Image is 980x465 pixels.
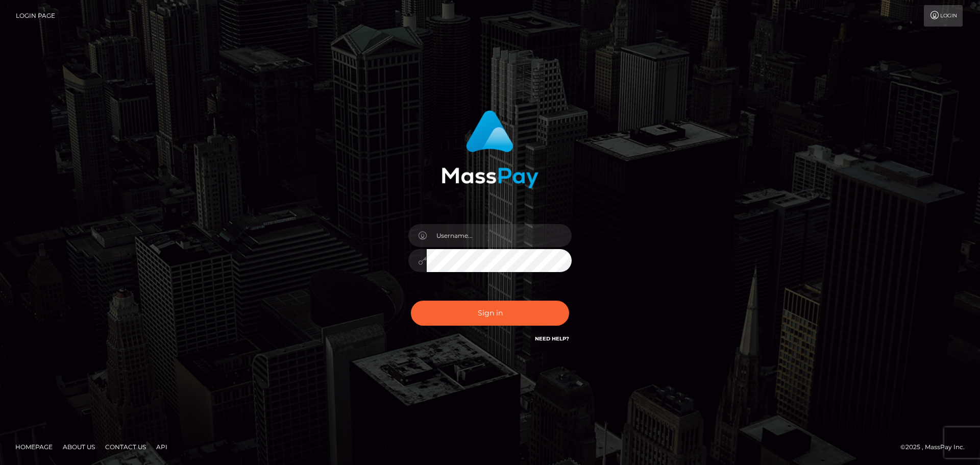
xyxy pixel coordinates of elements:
a: API [152,439,171,455]
a: Contact Us [101,439,150,455]
a: Homepage [11,439,57,455]
button: Sign in [411,301,569,326]
a: Login Page [16,5,55,27]
div: © 2025 , MassPay Inc. [900,442,972,453]
a: Need Help? [535,335,569,342]
a: Login [924,5,963,27]
input: Username... [427,224,572,247]
a: About Us [59,439,99,455]
img: MassPay Login [442,110,538,188]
